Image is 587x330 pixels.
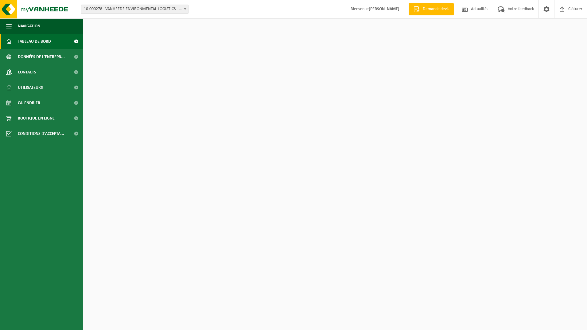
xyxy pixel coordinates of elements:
strong: [PERSON_NAME] [369,7,399,11]
span: Contacts [18,65,36,80]
span: Calendrier [18,95,40,111]
span: Utilisateurs [18,80,43,95]
a: Demande devis [409,3,454,15]
span: Navigation [18,18,40,34]
span: Conditions d'accepta... [18,126,64,141]
span: Boutique en ligne [18,111,55,126]
span: Tableau de bord [18,34,51,49]
span: Demande devis [421,6,451,12]
span: Données de l'entrepr... [18,49,65,65]
span: 10-000278 - VANHEEDE ENVIRONMENTAL LOGISTICS - QUEVY - QUÉVY-LE-GRAND [81,5,188,14]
